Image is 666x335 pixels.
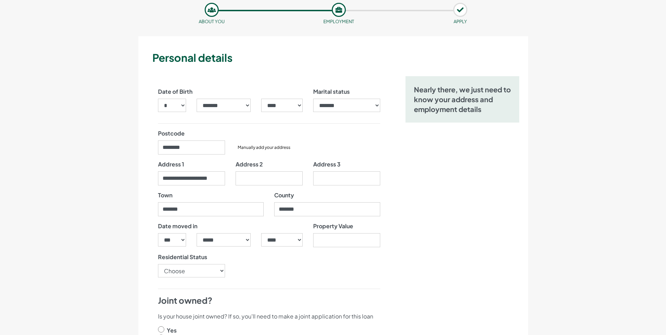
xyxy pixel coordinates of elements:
[158,160,184,169] label: Address 1
[274,191,294,199] label: County
[313,87,350,96] label: Marital status
[313,160,341,169] label: Address 3
[158,191,172,199] label: Town
[158,295,380,307] h4: Joint owned?
[158,87,192,96] label: Date of Birth
[152,50,525,65] h3: Personal details
[414,85,511,114] h5: Nearly there, we just need to know your address and employment details
[236,160,263,169] label: Address 2
[454,19,467,24] small: APPLY
[323,19,354,24] small: Employment
[158,312,380,321] p: Is your house joint owned? If so, you'll need to make a joint application for this loan
[313,222,353,230] label: Property Value
[167,326,177,335] label: Yes
[236,144,292,151] button: Manually add your address
[199,19,225,24] small: About you
[158,253,207,261] label: Residential Status
[158,222,197,230] label: Date moved in
[158,129,185,138] label: Postcode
